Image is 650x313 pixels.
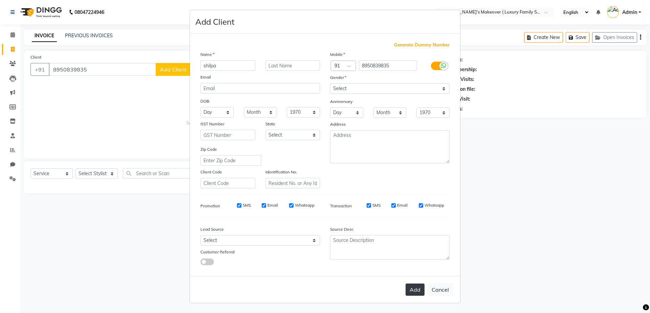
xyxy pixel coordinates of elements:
[200,169,222,175] label: Client Code
[200,249,235,255] label: Customer Referral
[200,146,217,152] label: Zip Code
[200,74,211,80] label: Email
[330,99,352,105] label: Anniversary
[425,202,444,208] label: Whatsapp
[267,202,278,208] label: Email
[372,202,381,208] label: SMS
[265,121,275,127] label: State
[330,51,345,58] label: Mobile
[243,202,251,208] label: SMS
[330,226,353,232] label: Source Desc
[200,178,255,188] input: Client Code
[265,60,320,71] input: Last Name
[330,203,352,209] label: Transaction
[406,284,425,296] button: Add
[265,169,297,175] label: Identification No.
[200,226,224,232] label: Lead Source
[200,60,255,71] input: First Name
[359,60,417,71] input: Mobile
[195,16,234,28] h4: Add Client
[394,42,450,48] span: Generate Dummy Number
[200,121,224,127] label: GST Number
[265,178,320,188] input: Resident No. or Any Id
[200,203,220,209] label: Promotion
[330,121,346,127] label: Address
[330,75,346,81] label: Gender
[200,130,255,140] input: GST Number
[427,283,453,296] button: Cancel
[200,155,261,166] input: Enter Zip Code
[295,202,315,208] label: Whatsapp
[200,98,209,104] label: DOB
[200,83,320,93] input: Email
[200,51,214,58] label: Name
[397,202,408,208] label: Email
